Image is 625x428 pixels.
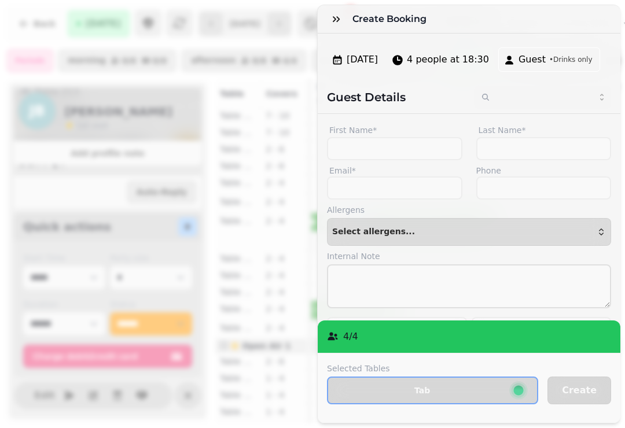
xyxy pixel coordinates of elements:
span: 4 people at 18:30 [407,53,489,67]
label: Last Name* [476,123,612,137]
label: Allergens [327,204,611,216]
span: Select allergens... [332,227,415,237]
h2: Guest Details [327,89,465,105]
label: Phone [476,165,612,176]
span: Guest [519,53,546,67]
span: Create [562,386,597,395]
label: First Name* [327,123,462,137]
p: Tab [414,386,430,394]
span: [DATE] [347,53,378,67]
button: Tab [327,377,538,404]
label: Selected Tables [327,363,538,374]
label: Internal Note [327,250,611,262]
label: Email* [327,165,462,176]
h3: Create Booking [352,12,431,26]
p: 4 / 4 [343,330,358,344]
button: Select allergens... [327,218,611,246]
span: • Drinks only [549,55,593,64]
button: Create [547,377,611,404]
